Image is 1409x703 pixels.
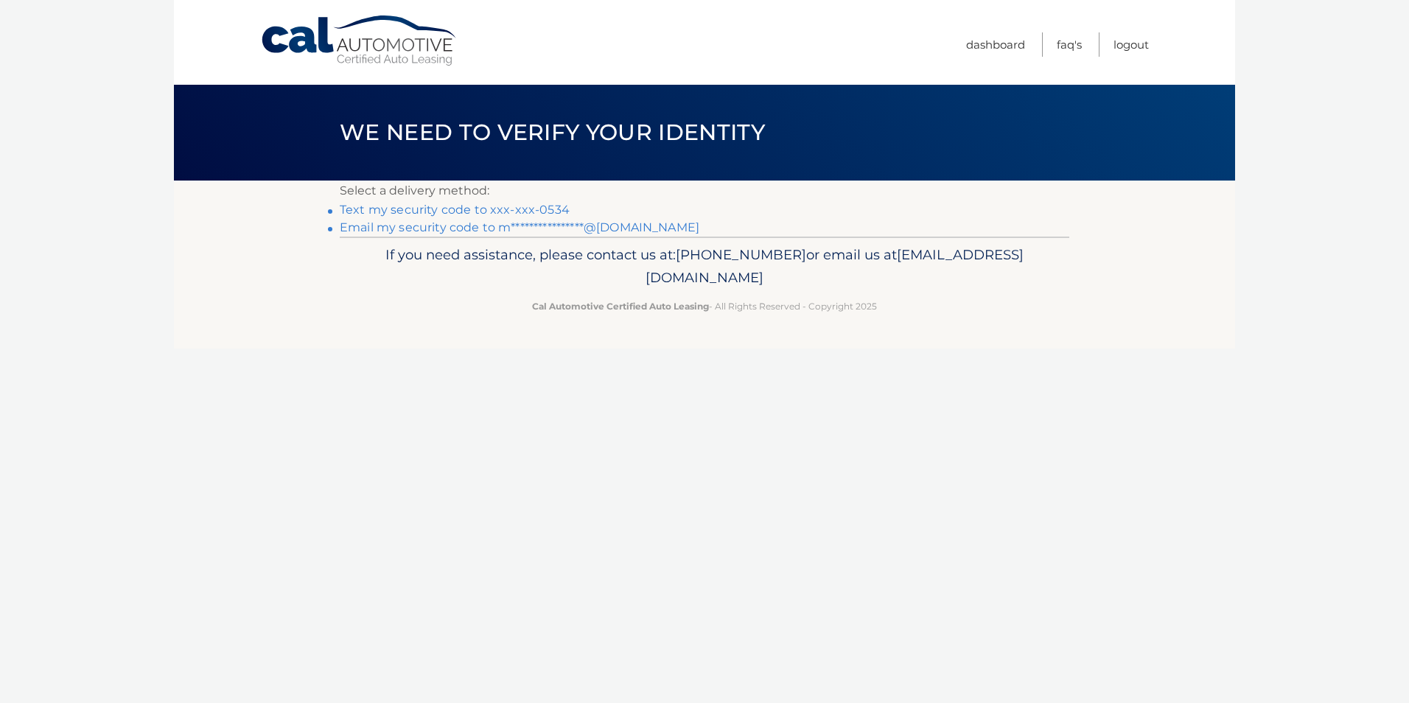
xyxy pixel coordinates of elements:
[349,243,1060,290] p: If you need assistance, please contact us at: or email us at
[1057,32,1082,57] a: FAQ's
[532,301,709,312] strong: Cal Automotive Certified Auto Leasing
[1113,32,1149,57] a: Logout
[340,203,570,217] a: Text my security code to xxx-xxx-0534
[349,298,1060,314] p: - All Rights Reserved - Copyright 2025
[676,246,806,263] span: [PHONE_NUMBER]
[340,119,765,146] span: We need to verify your identity
[340,181,1069,201] p: Select a delivery method:
[966,32,1025,57] a: Dashboard
[260,15,459,67] a: Cal Automotive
